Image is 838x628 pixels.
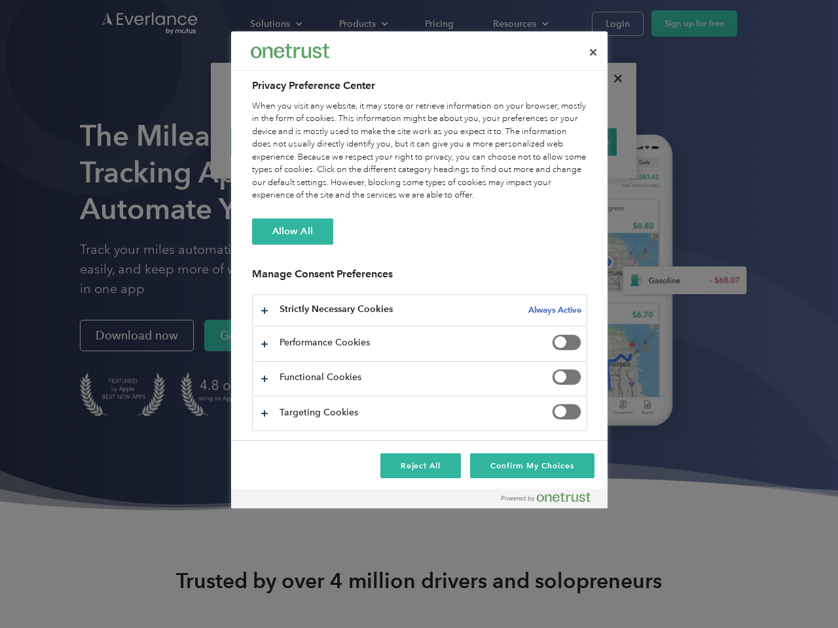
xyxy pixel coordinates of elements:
[579,38,608,67] button: Close
[252,78,587,94] h2: Privacy Preference Center
[380,453,462,478] button: Reject All
[251,38,329,64] div: Everlance
[251,44,329,58] img: Everlance
[231,31,608,508] div: Privacy Preference Center
[501,492,601,508] a: Powered by OneTrust Opens in a new Tab
[470,453,594,478] button: Confirm My Choices
[252,218,333,245] button: Allow All
[252,100,587,202] div: When you visit any website, it may store or retrieve information on your browser, mostly in the f...
[501,492,591,502] img: Powered by OneTrust Opens in a new Tab
[231,31,608,508] div: Preference center
[252,268,587,288] h3: Manage Consent Preferences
